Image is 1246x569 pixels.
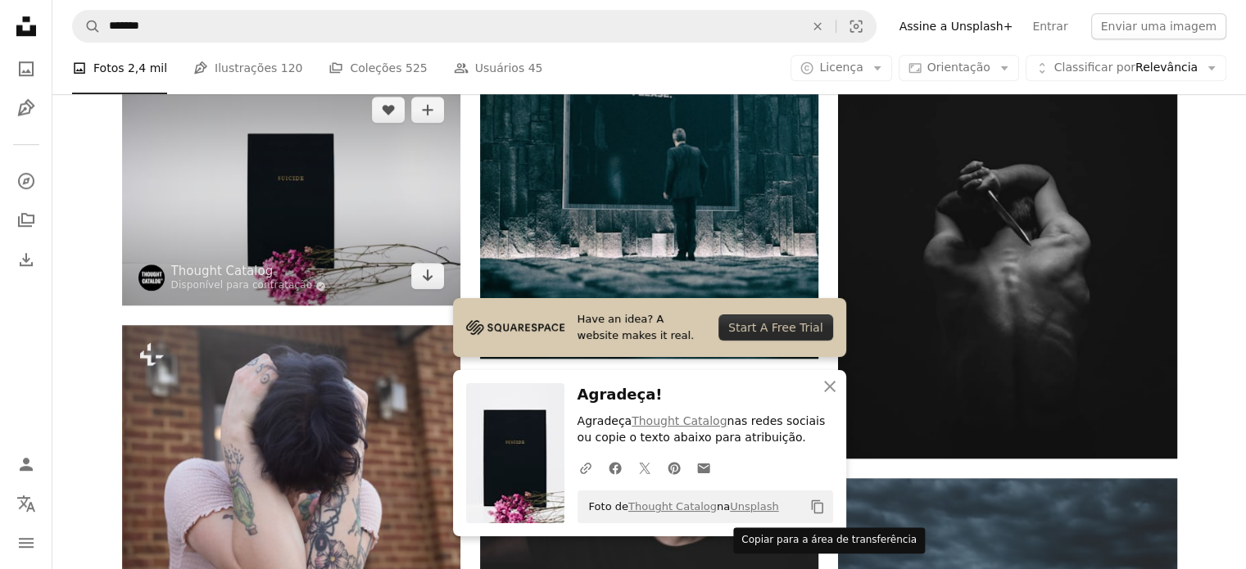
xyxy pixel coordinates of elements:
[10,52,43,85] a: Fotos
[281,60,303,78] span: 120
[578,413,833,446] p: Agradeça nas redes sociais ou copie o texto abaixo para atribuição.
[406,60,428,78] span: 525
[578,383,833,407] h3: Agradeça!
[411,97,444,123] button: Adicionar à coleção
[328,43,427,95] a: Coleções 525
[193,43,302,95] a: Ilustrações 120
[600,451,630,484] a: Compartilhar no Facebook
[10,526,43,559] button: Menu
[171,279,327,292] a: Disponível para contratação
[836,11,876,42] button: Pesquisa visual
[927,61,990,75] span: Orientação
[689,451,718,484] a: Compartilhar por e-mail
[838,36,1176,459] img: homem segurando adaga cinza
[578,311,706,344] span: Have an idea? A website makes it real.
[1091,13,1226,39] button: Enviar uma imagem
[1054,61,1198,77] span: Relevância
[10,243,43,276] a: Histórico de downloads
[122,453,460,467] a: uma mulher com tatuagens cobrindo o rosto com as mãos
[466,315,564,340] img: file-1705255347840-230a6ab5bca9image
[632,414,727,427] a: Thought Catalog
[528,60,543,78] span: 45
[72,10,877,43] form: Pesquise conteúdo visual em todo o site
[1026,56,1226,82] button: Classificar porRelevância
[791,56,891,82] button: Licença
[630,451,659,484] a: Compartilhar no Twitter
[804,493,831,521] button: Copiar para a área de transferência
[899,56,1019,82] button: Orientação
[138,264,165,291] img: Ir para o perfil de Thought Catalog
[581,494,779,520] span: Foto de na
[628,500,717,513] a: Thought Catalog
[659,451,689,484] a: Compartilhar no Pinterest
[122,185,460,200] a: foto de closeup de flores de pétalas cor-de-rosa
[10,10,43,46] a: Início — Unsplash
[411,263,444,289] a: Baixar
[890,13,1023,39] a: Assine a Unsplash+
[122,80,460,305] img: foto de closeup de flores de pétalas cor-de-rosa
[733,527,925,553] div: Copiar para a área de transferência
[10,92,43,124] a: Ilustrações
[171,263,327,279] a: Thought Catalog
[819,61,863,75] span: Licença
[10,448,43,481] a: Entrar / Cadastrar-se
[800,11,836,42] button: Limpar
[730,500,778,513] a: Unsplash
[10,487,43,520] button: Idioma
[454,43,543,95] a: Usuários 45
[480,120,818,135] a: a person standing in front of a brick building
[718,314,832,341] div: Start A Free Trial
[73,11,101,42] button: Pesquise na Unsplash
[10,165,43,197] a: Explorar
[1054,61,1135,75] span: Classificar por
[1022,13,1077,39] a: Entrar
[838,240,1176,255] a: homem segurando adaga cinza
[453,298,846,357] a: Have an idea? A website makes it real.Start A Free Trial
[10,204,43,237] a: Coleções
[372,97,405,123] button: Curtir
